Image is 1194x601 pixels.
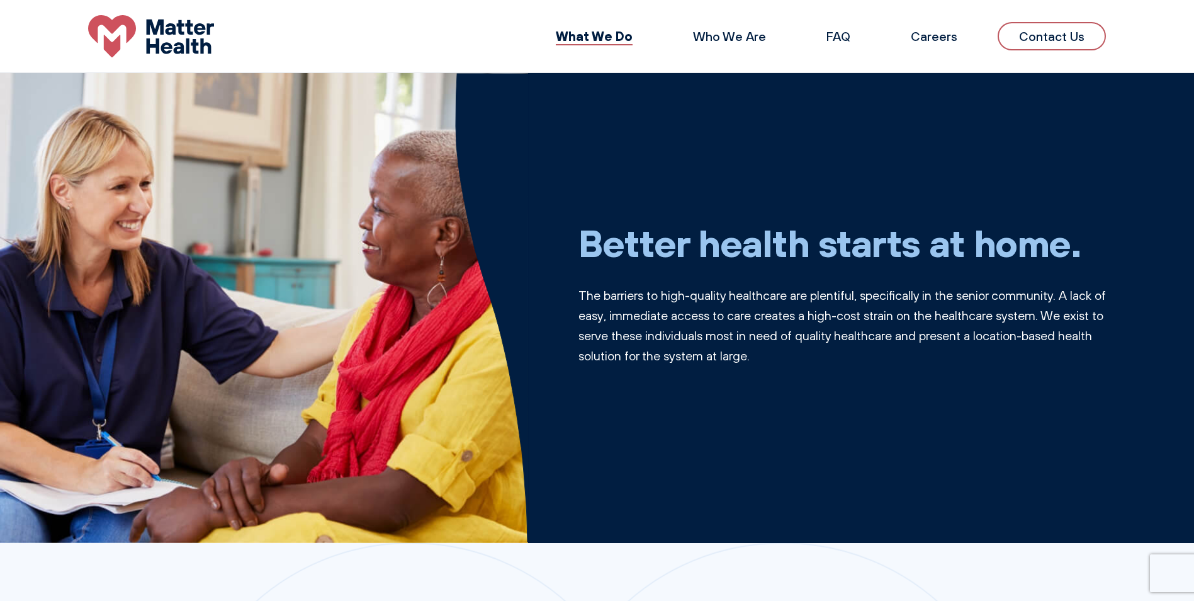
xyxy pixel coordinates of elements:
[578,220,1107,265] h1: Better health starts at home.
[911,28,957,44] a: Careers
[693,28,766,44] a: Who We Are
[556,28,633,44] a: What We Do
[998,22,1106,50] a: Contact Us
[826,28,850,44] a: FAQ
[578,285,1107,366] p: The barriers to high-quality healthcare are plentiful, specifically in the senior community. A la...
